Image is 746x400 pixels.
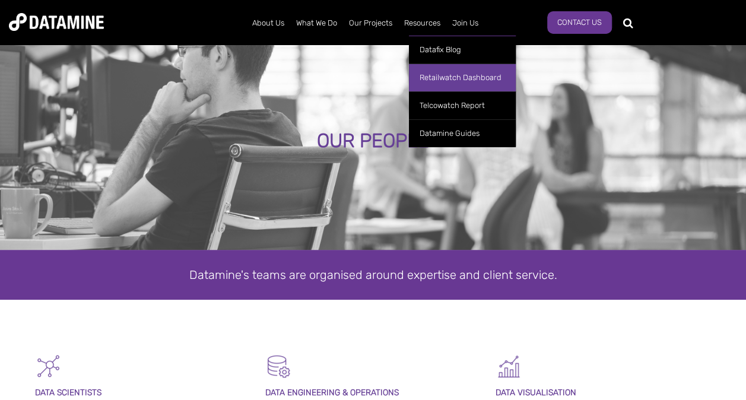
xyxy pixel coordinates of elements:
[189,268,557,282] span: Datamine's teams are organised around expertise and client service.
[496,388,576,398] span: DATA VISUALISATION
[409,36,516,64] a: Datafix Blog
[9,13,104,31] img: Datamine
[547,11,612,34] a: Contact Us
[409,64,516,91] a: Retailwatch Dashboard
[265,388,399,398] span: DATA ENGINEERING & OPERATIONS
[446,8,484,39] a: Join Us
[409,119,516,147] a: Datamine Guides
[35,388,101,398] span: DATA SCIENTISTS
[265,353,292,380] img: Datamart
[246,8,290,39] a: About Us
[90,131,656,152] div: OUR PEOPLE
[398,8,446,39] a: Resources
[496,353,522,380] img: Graph 5
[290,8,343,39] a: What We Do
[409,91,516,119] a: Telcowatch Report
[35,353,62,380] img: Graph - Network
[343,8,398,39] a: Our Projects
